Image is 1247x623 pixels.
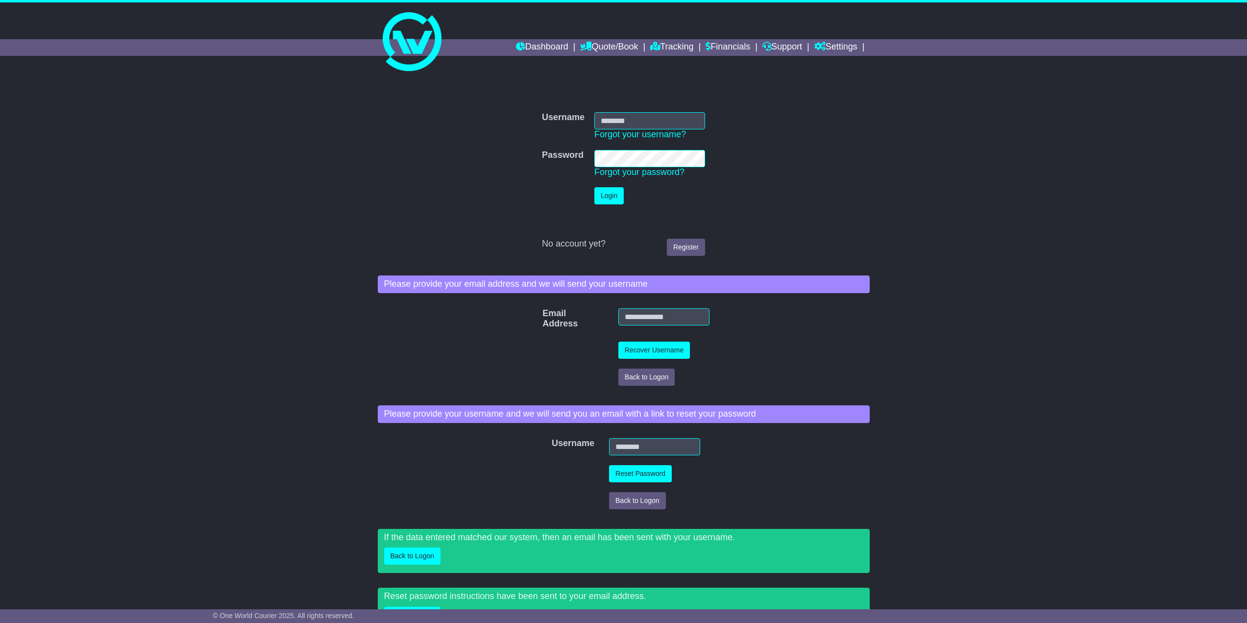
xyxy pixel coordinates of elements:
label: Username [547,438,560,449]
button: Back to Logon [384,548,441,565]
a: Tracking [650,39,693,56]
p: If the data entered matched our system, then an email has been sent with your username. [384,532,863,543]
div: Please provide your username and we will send you an email with a link to reset your password [378,405,870,423]
label: Email Address [538,308,555,329]
a: Forgot your username? [594,129,686,139]
label: Password [542,150,584,161]
a: Register [667,239,705,256]
a: Support [762,39,802,56]
a: Quote/Book [580,39,638,56]
a: Forgot your password? [594,167,685,177]
span: © One World Courier 2025. All rights reserved. [213,612,354,620]
button: Login [594,187,624,204]
label: Username [542,112,585,123]
p: Reset password instructions have been sent to your email address. [384,591,863,602]
button: Recover Username [618,342,690,359]
a: Settings [814,39,857,56]
button: Reset Password [609,465,672,482]
button: Back to Logon [609,492,666,509]
a: Dashboard [516,39,568,56]
div: Please provide your email address and we will send your username [378,275,870,293]
a: Financials [706,39,750,56]
div: No account yet? [542,239,705,249]
button: Back to Logon [618,369,675,386]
